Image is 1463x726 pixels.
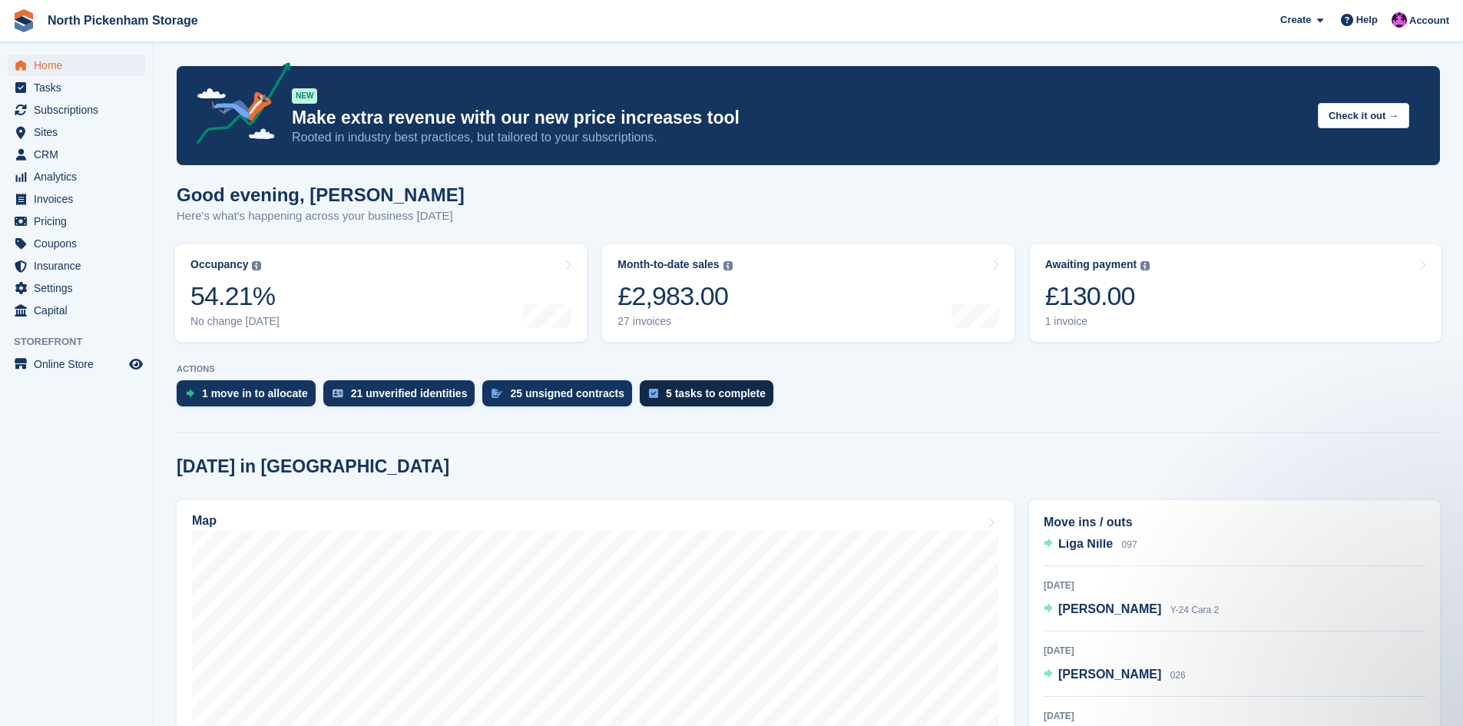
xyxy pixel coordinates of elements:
[202,387,308,399] div: 1 move in to allocate
[1170,670,1186,681] span: 026
[1044,709,1425,723] div: [DATE]
[175,244,587,342] a: Occupancy 54.21% No change [DATE]
[12,9,35,32] img: stora-icon-8386f47178a22dfd0bd8f6a31ec36ba5ce8667c1dd55bd0f319d3a0aa187defe.svg
[333,389,343,398] img: verify_identity-adf6edd0f0f0b5bbfe63781bf79b02c33cf7c696d77639b501bdc392416b5a36.svg
[1356,12,1378,28] span: Help
[1045,315,1150,328] div: 1 invoice
[617,315,732,328] div: 27 invoices
[34,188,126,210] span: Invoices
[34,255,126,277] span: Insurance
[292,88,317,104] div: NEW
[323,380,483,414] a: 21 unverified identities
[34,233,126,254] span: Coupons
[177,456,449,477] h2: [DATE] in [GEOGRAPHIC_DATA]
[34,300,126,321] span: Capital
[190,258,248,271] div: Occupancy
[1140,261,1150,270] img: icon-info-grey-7440780725fd019a000dd9b08b2336e03edf1995a4989e88bcd33f0948082b44.svg
[34,144,126,165] span: CRM
[1122,539,1137,550] span: 097
[34,77,126,98] span: Tasks
[1044,513,1425,532] h2: Move ins / outs
[252,261,261,270] img: icon-info-grey-7440780725fd019a000dd9b08b2336e03edf1995a4989e88bcd33f0948082b44.svg
[186,389,194,398] img: move_ins_to_allocate_icon-fdf77a2bb77ea45bf5b3d319d69a93e2d87916cf1d5bf7949dd705db3b84f3ca.svg
[1058,537,1113,550] span: Liga Nille
[8,121,145,143] a: menu
[1045,258,1137,271] div: Awaiting payment
[482,380,640,414] a: 25 unsigned contracts
[602,244,1014,342] a: Month-to-date sales £2,983.00 27 invoices
[190,315,280,328] div: No change [DATE]
[1280,12,1311,28] span: Create
[1058,602,1161,615] span: [PERSON_NAME]
[723,261,733,270] img: icon-info-grey-7440780725fd019a000dd9b08b2336e03edf1995a4989e88bcd33f0948082b44.svg
[1044,600,1219,620] a: [PERSON_NAME] Y-24 Cara 2
[8,277,145,299] a: menu
[190,280,280,312] div: 54.21%
[8,233,145,254] a: menu
[351,387,468,399] div: 21 unverified identities
[1044,578,1425,592] div: [DATE]
[8,144,145,165] a: menu
[34,55,126,76] span: Home
[192,514,217,528] h2: Map
[492,389,502,398] img: contract_signature_icon-13c848040528278c33f63329250d36e43548de30e8caae1d1a13099fd9432cc5.svg
[666,387,766,399] div: 5 tasks to complete
[34,353,126,375] span: Online Store
[34,121,126,143] span: Sites
[34,99,126,121] span: Subscriptions
[292,129,1306,146] p: Rooted in industry best practices, but tailored to your subscriptions.
[510,387,624,399] div: 25 unsigned contracts
[292,107,1306,129] p: Make extra revenue with our new price increases tool
[8,211,145,232] a: menu
[1058,668,1161,681] span: [PERSON_NAME]
[1409,13,1449,28] span: Account
[8,99,145,121] a: menu
[177,184,465,205] h1: Good evening, [PERSON_NAME]
[177,207,465,225] p: Here's what's happening across your business [DATE]
[177,380,323,414] a: 1 move in to allocate
[1318,103,1409,128] button: Check it out →
[127,355,145,373] a: Preview store
[1044,535,1137,555] a: Liga Nille 097
[1045,280,1150,312] div: £130.00
[34,166,126,187] span: Analytics
[1392,12,1407,28] img: James Gulliver
[14,334,153,350] span: Storefront
[177,364,1440,374] p: ACTIONS
[34,211,126,232] span: Pricing
[617,280,732,312] div: £2,983.00
[1030,244,1441,342] a: Awaiting payment £130.00 1 invoice
[1170,605,1220,615] span: Y-24 Cara 2
[640,380,781,414] a: 5 tasks to complete
[8,255,145,277] a: menu
[8,300,145,321] a: menu
[1044,665,1186,685] a: [PERSON_NAME] 026
[34,277,126,299] span: Settings
[8,166,145,187] a: menu
[184,62,291,150] img: price-adjustments-announcement-icon-8257ccfd72463d97f412b2fc003d46551f7dbcb40ab6d574587a9cd5c0d94...
[41,8,204,33] a: North Pickenham Storage
[649,389,658,398] img: task-75834270c22a3079a89374b754ae025e5fb1db73e45f91037f5363f120a921f8.svg
[1044,644,1425,658] div: [DATE]
[8,77,145,98] a: menu
[8,55,145,76] a: menu
[617,258,719,271] div: Month-to-date sales
[8,188,145,210] a: menu
[8,353,145,375] a: menu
